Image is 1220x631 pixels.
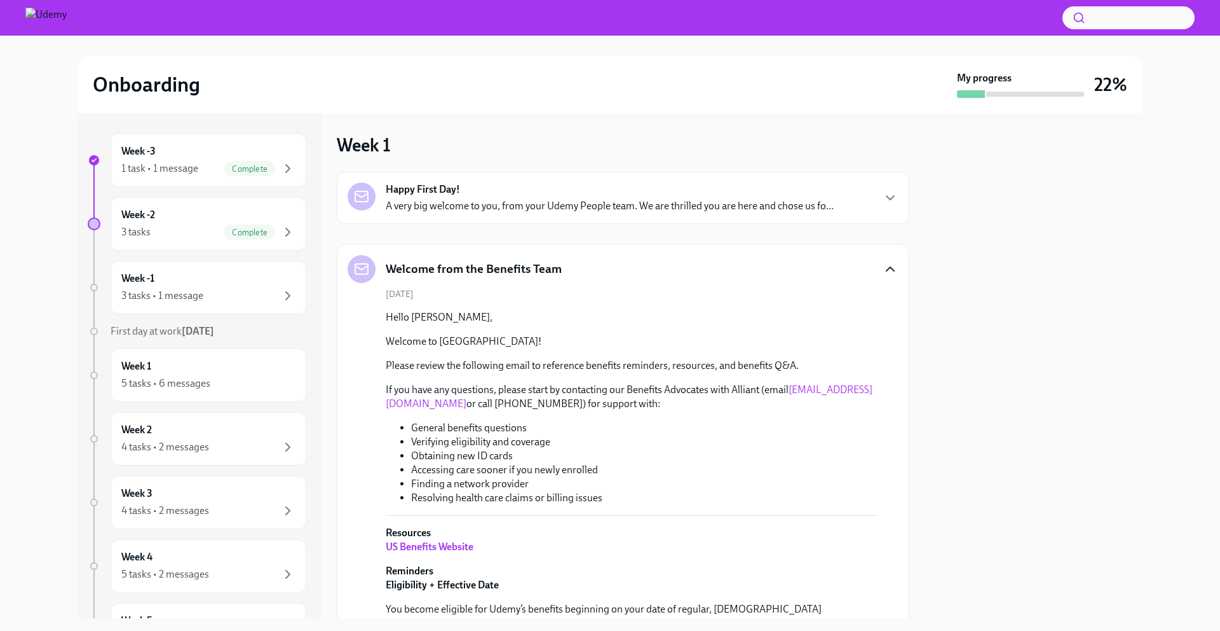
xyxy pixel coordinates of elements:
h6: Week 2 [121,423,152,437]
li: Verifying eligibility and coverage [411,435,878,449]
h2: Onboarding [93,72,200,97]
div: 4 tasks • 2 messages [121,504,209,518]
li: Obtaining new ID cards [411,449,878,463]
li: Accessing care sooner if you newly enrolled [411,463,878,477]
h6: Week -1 [121,272,154,286]
li: General benefits questions [411,421,878,435]
strong: Eligibility + Effective Date [386,579,499,591]
a: Week -31 task • 1 messageComplete [88,134,306,187]
strong: Reminders [386,565,433,577]
div: 5 tasks • 2 messages [121,567,209,581]
h6: Week 1 [121,359,151,373]
a: Week 15 tasks • 6 messages [88,349,306,402]
a: First day at work[DATE] [88,324,306,338]
div: 1 task • 1 message [121,162,198,176]
strong: Resources [386,527,431,539]
span: Complete [224,228,275,237]
strong: [DATE] [182,325,214,337]
h3: 22% [1094,73,1127,96]
img: Udemy [25,8,67,28]
p: You become eligible for Udemy’s benefits beginning on your date of regular, [DEMOGRAPHIC_DATA] em... [386,602,878,630]
a: Week 24 tasks • 2 messages [88,412,306,466]
div: 3 tasks [121,225,151,239]
h6: Week 5 [121,614,152,628]
p: Welcome to [GEOGRAPHIC_DATA]! [386,335,878,349]
div: 3 tasks • 1 message [121,289,203,303]
h3: Week 1 [337,134,391,156]
h6: Week 4 [121,550,152,564]
span: First day at work [111,325,214,337]
p: A very big welcome to you, from your Udemy People team. We are thrilled you are here and chose us... [386,199,834,213]
a: US Benefits Website [386,541,473,553]
li: Resolving health care claims or billing issues [411,491,878,505]
a: Week -23 tasksComplete [88,197,306,251]
p: If you have any questions, please start by contacting our Benefits Advocates with Alliant (email ... [386,383,878,411]
h6: Week -2 [121,208,155,222]
p: Please review the following email to reference benefits reminders, resources, and benefits Q&A. [386,359,878,373]
span: [DATE] [386,288,414,300]
strong: Happy First Day! [386,183,460,197]
h6: Week -3 [121,144,156,158]
div: 4 tasks • 2 messages [121,440,209,454]
span: Complete [224,164,275,174]
div: 5 tasks • 6 messages [121,377,210,391]
a: Week -13 tasks • 1 message [88,261,306,314]
h5: Welcome from the Benefits Team [386,261,562,277]
h6: Week 3 [121,487,152,501]
li: Finding a network provider [411,477,878,491]
a: Week 45 tasks • 2 messages [88,539,306,593]
a: Week 34 tasks • 2 messages [88,476,306,529]
p: Hello [PERSON_NAME], [386,310,878,324]
strong: My progress [957,71,1012,85]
